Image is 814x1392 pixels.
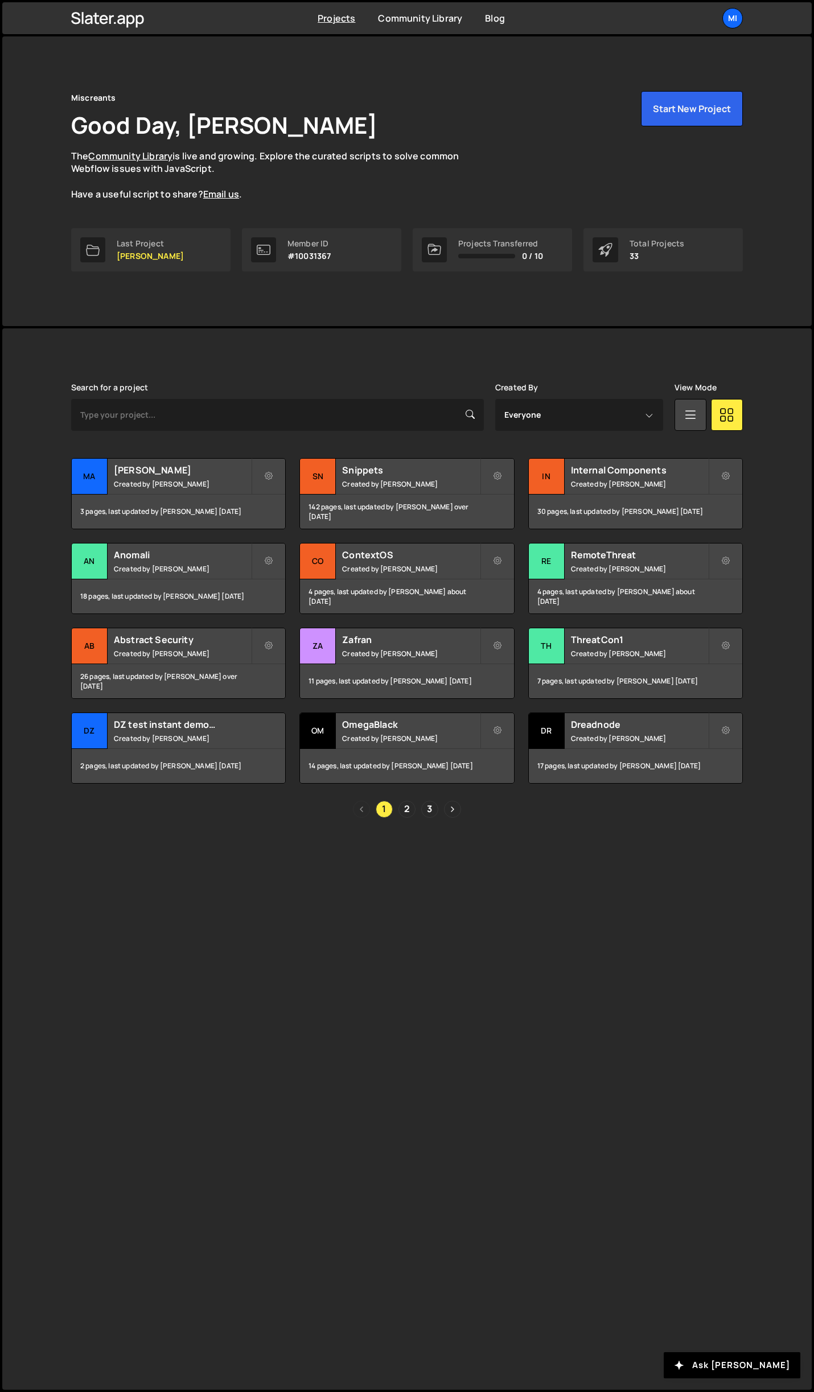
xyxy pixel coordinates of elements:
[71,109,377,141] h1: Good Day, [PERSON_NAME]
[641,91,743,126] button: Start New Project
[300,543,336,579] div: Co
[571,479,708,489] small: Created by [PERSON_NAME]
[300,495,513,529] div: 142 pages, last updated by [PERSON_NAME] over [DATE]
[300,713,336,749] div: Om
[71,383,148,392] label: Search for a project
[342,734,479,743] small: Created by [PERSON_NAME]
[485,12,505,24] a: Blog
[378,12,462,24] a: Community Library
[71,801,743,818] div: Pagination
[299,458,514,529] a: Sn Snippets Created by [PERSON_NAME] 142 pages, last updated by [PERSON_NAME] over [DATE]
[71,150,481,201] p: The is live and growing. Explore the curated scripts to solve common Webflow issues with JavaScri...
[458,239,543,248] div: Projects Transferred
[72,579,285,613] div: 18 pages, last updated by [PERSON_NAME] [DATE]
[287,239,331,248] div: Member ID
[528,543,743,614] a: Re RemoteThreat Created by [PERSON_NAME] 4 pages, last updated by [PERSON_NAME] about [DATE]
[342,479,479,489] small: Created by [PERSON_NAME]
[571,564,708,574] small: Created by [PERSON_NAME]
[300,749,513,783] div: 14 pages, last updated by [PERSON_NAME] [DATE]
[342,564,479,574] small: Created by [PERSON_NAME]
[114,734,251,743] small: Created by [PERSON_NAME]
[114,479,251,489] small: Created by [PERSON_NAME]
[117,252,184,261] p: [PERSON_NAME]
[664,1352,800,1378] button: Ask [PERSON_NAME]
[342,464,479,476] h2: Snippets
[71,543,286,614] a: An Anomali Created by [PERSON_NAME] 18 pages, last updated by [PERSON_NAME] [DATE]
[342,718,479,731] h2: OmegaBlack
[528,628,743,699] a: Th ThreatCon1 Created by [PERSON_NAME] 7 pages, last updated by [PERSON_NAME] [DATE]
[114,633,251,646] h2: Abstract Security
[571,633,708,646] h2: ThreatCon1
[318,12,355,24] a: Projects
[495,383,538,392] label: Created By
[571,718,708,731] h2: Dreadnode
[114,564,251,574] small: Created by [PERSON_NAME]
[444,801,461,818] a: Next page
[300,664,513,698] div: 11 pages, last updated by [PERSON_NAME] [DATE]
[72,543,108,579] div: An
[114,718,251,731] h2: DZ test instant demo (delete later)
[398,801,416,818] a: Page 2
[203,188,239,200] a: Email us
[675,383,717,392] label: View Mode
[72,628,108,664] div: Ab
[300,579,513,613] div: 4 pages, last updated by [PERSON_NAME] about [DATE]
[88,150,172,162] a: Community Library
[117,239,184,248] div: Last Project
[630,239,684,248] div: Total Projects
[299,628,514,699] a: Za Zafran Created by [PERSON_NAME] 11 pages, last updated by [PERSON_NAME] [DATE]
[529,495,742,529] div: 30 pages, last updated by [PERSON_NAME] [DATE]
[114,464,251,476] h2: [PERSON_NAME]
[522,252,543,261] span: 0 / 10
[114,649,251,658] small: Created by [PERSON_NAME]
[571,734,708,743] small: Created by [PERSON_NAME]
[300,459,336,495] div: Sn
[529,459,565,495] div: In
[287,252,331,261] p: #10031367
[71,228,231,271] a: Last Project [PERSON_NAME]
[421,801,438,818] a: Page 3
[71,628,286,699] a: Ab Abstract Security Created by [PERSON_NAME] 26 pages, last updated by [PERSON_NAME] over [DATE]
[722,8,743,28] a: Mi
[71,399,484,431] input: Type your project...
[71,458,286,529] a: Ma [PERSON_NAME] Created by [PERSON_NAME] 3 pages, last updated by [PERSON_NAME] [DATE]
[630,252,684,261] p: 33
[529,713,565,749] div: Dr
[529,579,742,613] div: 4 pages, last updated by [PERSON_NAME] about [DATE]
[300,628,336,664] div: Za
[72,749,285,783] div: 2 pages, last updated by [PERSON_NAME] [DATE]
[571,464,708,476] h2: Internal Components
[299,543,514,614] a: Co ContextOS Created by [PERSON_NAME] 4 pages, last updated by [PERSON_NAME] about [DATE]
[529,543,565,579] div: Re
[72,459,108,495] div: Ma
[342,649,479,658] small: Created by [PERSON_NAME]
[342,633,479,646] h2: Zafran
[71,91,116,105] div: Miscreants
[529,664,742,698] div: 7 pages, last updated by [PERSON_NAME] [DATE]
[528,713,743,784] a: Dr Dreadnode Created by [PERSON_NAME] 17 pages, last updated by [PERSON_NAME] [DATE]
[72,713,108,749] div: DZ
[114,549,251,561] h2: Anomali
[342,549,479,561] h2: ContextOS
[72,664,285,698] div: 26 pages, last updated by [PERSON_NAME] over [DATE]
[571,649,708,658] small: Created by [PERSON_NAME]
[529,749,742,783] div: 17 pages, last updated by [PERSON_NAME] [DATE]
[72,495,285,529] div: 3 pages, last updated by [PERSON_NAME] [DATE]
[529,628,565,664] div: Th
[528,458,743,529] a: In Internal Components Created by [PERSON_NAME] 30 pages, last updated by [PERSON_NAME] [DATE]
[571,549,708,561] h2: RemoteThreat
[71,713,286,784] a: DZ DZ test instant demo (delete later) Created by [PERSON_NAME] 2 pages, last updated by [PERSON_...
[299,713,514,784] a: Om OmegaBlack Created by [PERSON_NAME] 14 pages, last updated by [PERSON_NAME] [DATE]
